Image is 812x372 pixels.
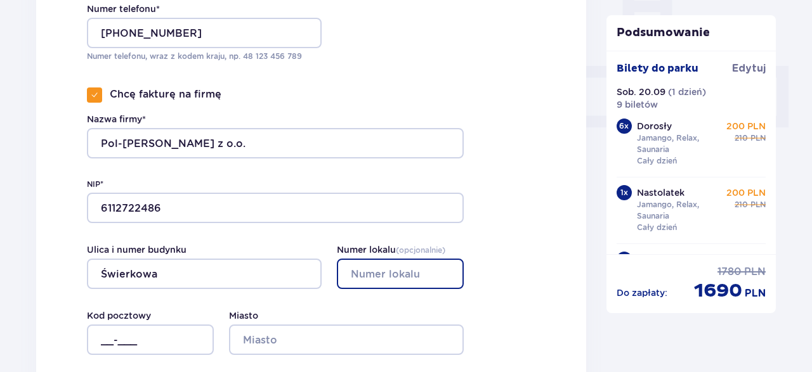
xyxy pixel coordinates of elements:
[732,61,766,75] a: Edytuj
[87,309,151,322] label: Kod pocztowy
[694,279,742,303] p: 1690
[637,186,684,199] p: Nastolatek
[87,113,146,125] label: Nazwa firmy*
[750,199,766,210] p: PLN
[110,87,221,101] p: Chcę fakturę na firmę
[617,185,632,200] div: 1 x
[617,119,632,134] div: 6 x
[637,222,677,233] p: Cały dzień
[717,265,742,279] p: 1780
[617,252,632,267] div: 2 x
[744,265,766,279] p: PLN
[726,120,766,132] p: 200 PLN
[726,186,766,199] p: 200 PLN
[637,155,677,167] p: Cały dzień
[229,324,464,355] input: Miasto
[617,86,665,98] p: Sob. 20.09
[735,132,748,144] p: 210
[617,286,667,299] p: Do zapłaty :
[668,86,706,98] p: ( 1 dzień )
[87,128,464,158] input: Nazwa firmy
[606,25,776,41] p: Podsumowanie
[87,18,322,48] input: Numer telefonu
[637,253,712,266] p: Dziecko do 16 lat
[337,259,464,289] input: Numer lokalu
[745,286,766,300] p: PLN
[637,132,724,155] p: Jamango, Relax, Saunaria
[87,193,464,223] input: NIP
[87,51,322,62] p: Numer telefonu, wraz z kodem kraju, np. 48 ​123 ​456 ​789
[637,199,724,222] p: Jamango, Relax, Saunaria
[229,309,258,322] label: Miasto
[87,243,187,256] label: Ulica i numer budynku
[396,245,445,255] span: ( opcjonalnie )
[87,259,322,289] input: Ulica i numer budynku
[729,253,766,266] p: 145 PLN
[637,120,672,132] p: Dorosły
[750,132,766,144] p: PLN
[735,199,748,210] p: 210
[617,61,698,75] p: Bilety do parku
[337,243,445,256] label: Numer lokalu
[87,3,160,15] label: Numer telefonu *
[617,98,658,111] p: 9 biletów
